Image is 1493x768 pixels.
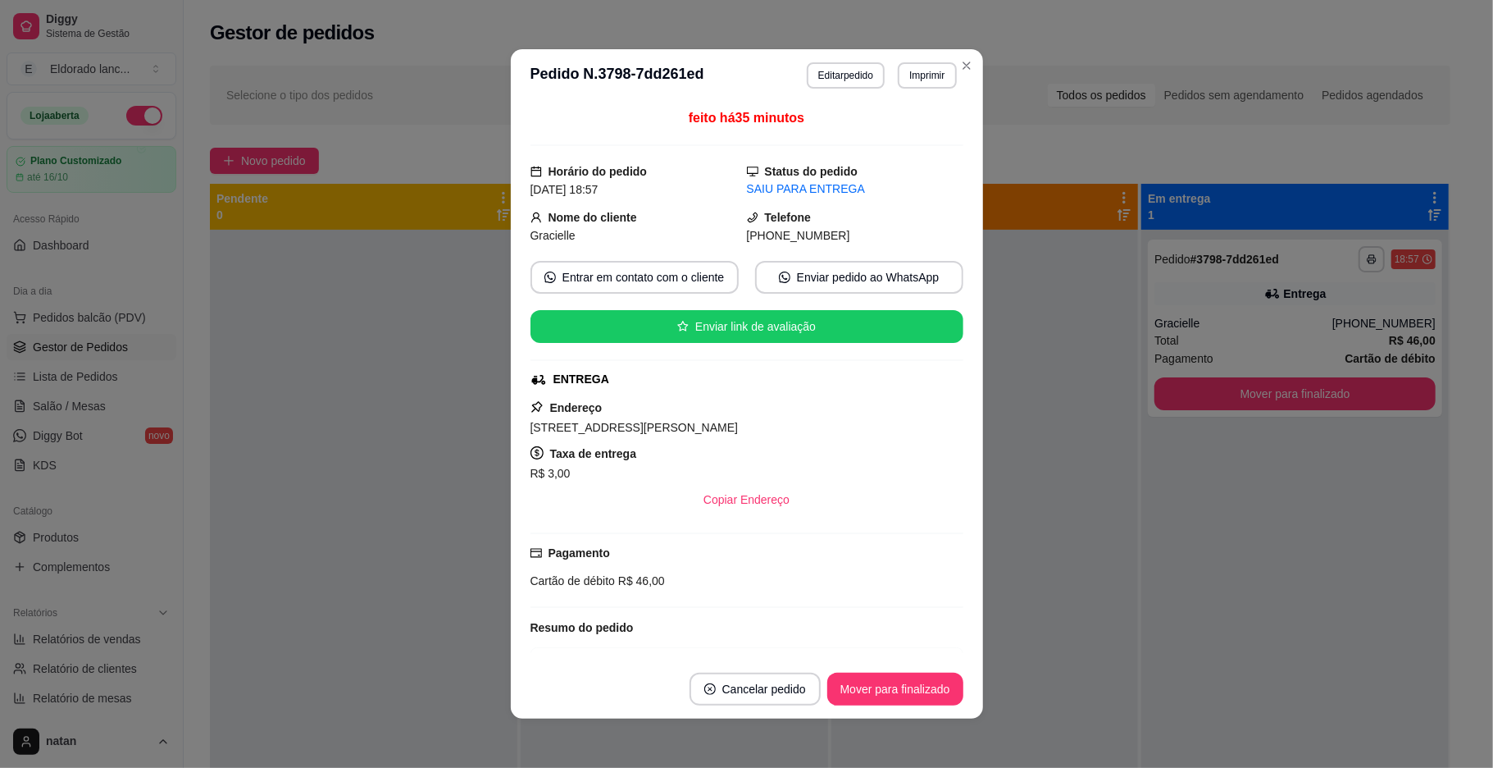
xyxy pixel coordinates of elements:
[807,62,885,89] button: Editarpedido
[530,310,963,343] button: starEnviar link de avaliação
[530,547,542,559] span: credit-card
[747,166,758,177] span: desktop
[530,62,704,89] h3: Pedido N. 3798-7dd261ed
[530,229,576,242] span: Gracielle
[548,211,637,224] strong: Nome do cliente
[704,683,716,695] span: close-circle
[530,400,544,414] span: pushpin
[779,272,790,283] span: whats-app
[530,212,542,223] span: user
[530,467,571,480] span: R$ 3,00
[765,165,858,178] strong: Status do pedido
[550,401,603,414] strong: Endereço
[530,183,599,196] span: [DATE] 18:57
[747,181,963,198] div: SAIU PARA ENTREGA
[530,421,739,434] span: [STREET_ADDRESS][PERSON_NAME]
[747,229,850,242] span: [PHONE_NUMBER]
[615,574,665,587] span: R$ 46,00
[553,371,609,388] div: ENTREGA
[690,483,803,516] button: Copiar Endereço
[827,673,963,706] button: Mover para finalizado
[530,621,634,634] strong: Resumo do pedido
[544,272,556,283] span: whats-app
[755,261,963,294] button: whats-appEnviar pedido ao WhatsApp
[689,111,804,125] span: feito há 35 minutos
[765,211,812,224] strong: Telefone
[548,165,648,178] strong: Horário do pedido
[530,574,616,587] span: Cartão de débito
[550,447,637,460] strong: Taxa de entrega
[530,261,739,294] button: whats-appEntrar em contato com o cliente
[747,212,758,223] span: phone
[690,673,821,706] button: close-circleCancelar pedido
[530,166,542,177] span: calendar
[530,446,544,459] span: dollar
[548,546,610,560] strong: Pagamento
[677,321,689,332] span: star
[954,53,980,79] button: Close
[898,62,956,89] button: Imprimir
